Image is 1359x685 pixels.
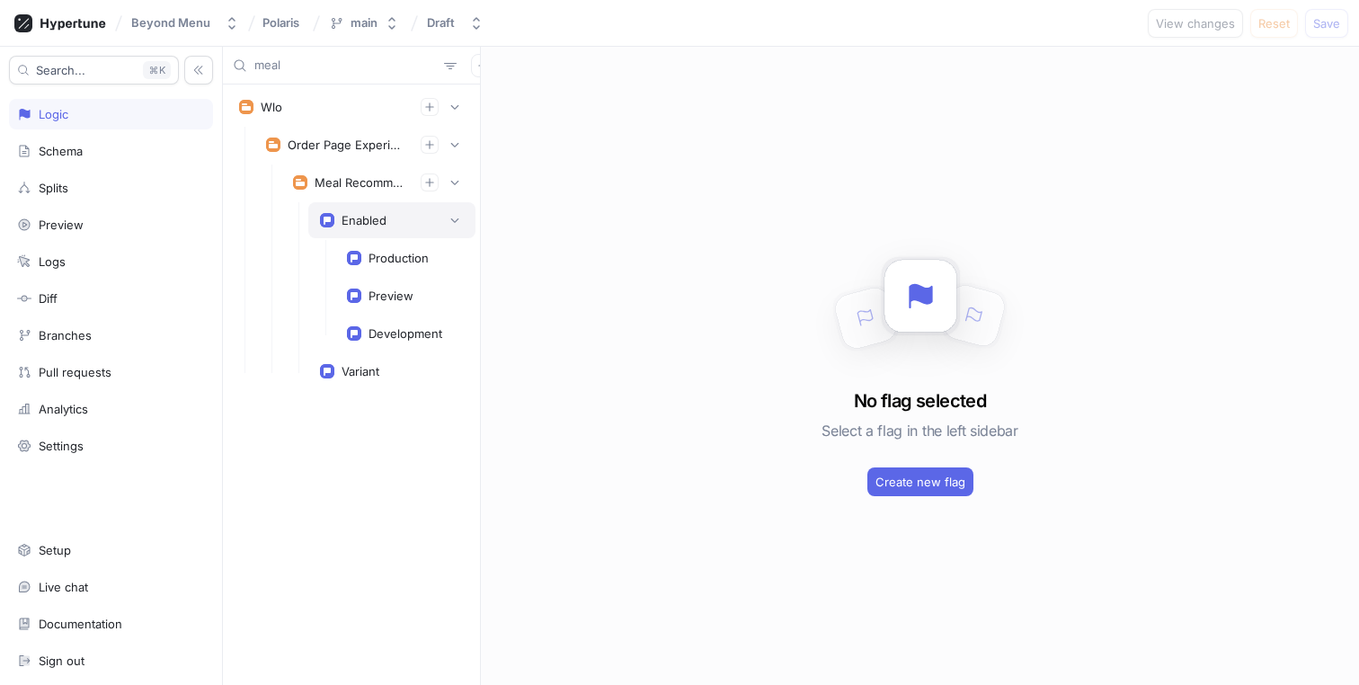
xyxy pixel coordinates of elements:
h3: No flag selected [854,387,986,414]
div: Documentation [39,617,122,631]
button: Search...K [9,56,179,85]
div: Logs [39,254,66,269]
div: Production [369,251,429,265]
button: Reset [1250,9,1298,38]
div: Beyond Menu [131,15,210,31]
span: Reset [1258,18,1290,29]
div: Variant [342,364,379,378]
h5: Select a flag in the left sidebar [822,414,1017,447]
div: Live chat [39,580,88,594]
input: Search... [254,57,437,75]
span: Polaris [262,16,299,29]
div: Diff [39,291,58,306]
span: Search... [36,65,85,76]
div: Enabled [342,213,386,227]
span: Save [1313,18,1340,29]
div: Splits [39,181,68,195]
div: Wlo [261,100,282,114]
div: Settings [39,439,84,453]
button: main [322,8,406,38]
button: Draft [420,8,491,38]
button: Create new flag [867,467,973,496]
div: Schema [39,144,83,158]
span: Create new flag [875,476,965,487]
button: View changes [1148,9,1243,38]
div: Analytics [39,402,88,416]
div: Sign out [39,654,84,668]
div: Development [369,326,442,341]
span: View changes [1156,18,1235,29]
div: main [351,15,377,31]
div: K [143,61,171,79]
div: Meal Recommendations [315,175,406,190]
div: Draft [427,15,455,31]
div: Preview [39,218,84,232]
div: Logic [39,107,68,121]
div: Pull requests [39,365,111,379]
button: Beyond Menu [124,8,246,38]
a: Documentation [9,609,213,639]
div: Branches [39,328,92,342]
div: Preview [369,289,413,303]
div: Order Page Experiments [288,138,406,152]
button: Save [1305,9,1348,38]
div: Setup [39,543,71,557]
